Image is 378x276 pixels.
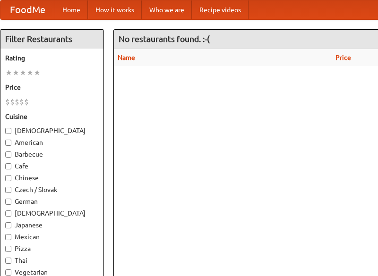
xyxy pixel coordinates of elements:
li: ★ [34,67,41,78]
input: Mexican [5,234,11,240]
input: Barbecue [5,151,11,158]
a: FoodMe [0,0,55,19]
input: [DEMOGRAPHIC_DATA] [5,128,11,134]
label: [DEMOGRAPHIC_DATA] [5,126,99,135]
label: German [5,197,99,206]
input: German [5,199,11,205]
li: ★ [12,67,19,78]
input: Thai [5,258,11,264]
li: $ [5,97,10,107]
a: Name [118,54,135,61]
li: $ [15,97,19,107]
a: Recipe videos [192,0,249,19]
input: Japanese [5,222,11,228]
li: $ [19,97,24,107]
li: ★ [26,67,34,78]
a: Price [335,54,351,61]
h4: Filter Restaurants [0,30,103,49]
input: Pizza [5,246,11,252]
input: Vegetarian [5,269,11,276]
input: American [5,140,11,146]
label: Czech / Slovak [5,185,99,194]
h5: Price [5,83,99,92]
a: How it works [88,0,142,19]
label: Pizza [5,244,99,253]
a: Home [55,0,88,19]
label: [DEMOGRAPHIC_DATA] [5,209,99,218]
label: American [5,138,99,147]
li: ★ [19,67,26,78]
ng-pluralize: No restaurants found. :-( [119,34,210,43]
a: Who we are [142,0,192,19]
label: Cafe [5,161,99,171]
input: Chinese [5,175,11,181]
label: Mexican [5,232,99,242]
h5: Rating [5,53,99,63]
label: Thai [5,256,99,265]
li: $ [10,97,15,107]
input: [DEMOGRAPHIC_DATA] [5,210,11,217]
li: ★ [5,67,12,78]
input: Czech / Slovak [5,187,11,193]
li: $ [24,97,29,107]
input: Cafe [5,163,11,169]
label: Barbecue [5,150,99,159]
label: Chinese [5,173,99,183]
label: Japanese [5,220,99,230]
h5: Cuisine [5,112,99,121]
